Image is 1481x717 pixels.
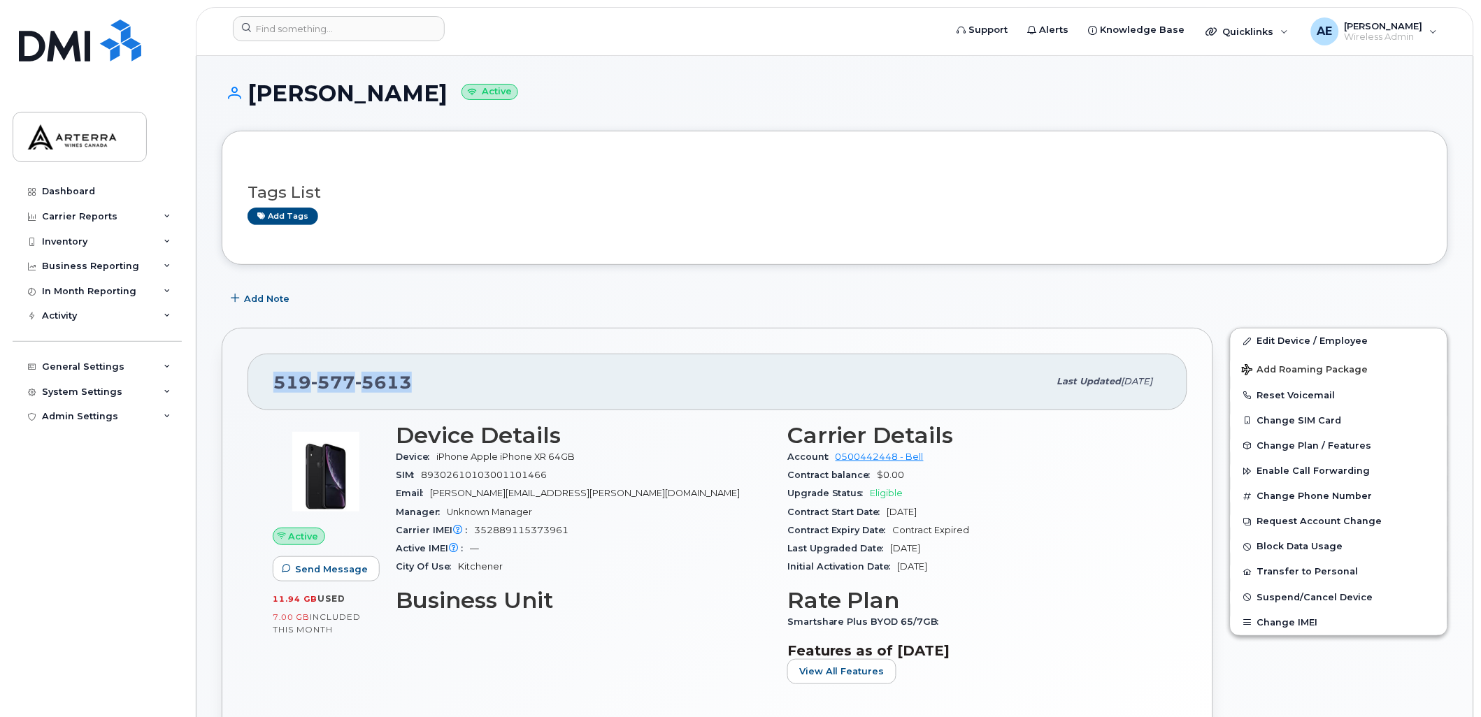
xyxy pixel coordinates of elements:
h3: Carrier Details [787,423,1162,448]
span: Active IMEI [396,543,470,553]
span: Contract balance [787,470,878,480]
span: Enable Call Forwarding [1257,466,1371,477]
h1: [PERSON_NAME] [222,81,1448,106]
span: [PERSON_NAME][EMAIL_ADDRESS][PERSON_NAME][DOMAIN_NAME] [430,488,740,498]
span: SIM [396,470,421,480]
span: 577 [311,372,355,393]
button: Suspend/Cancel Device [1231,585,1447,610]
span: [DATE] [898,561,928,572]
span: Last updated [1057,376,1122,386]
span: Send Message [295,563,368,576]
h3: Tags List [248,184,1422,201]
span: Contract Start Date [787,507,887,517]
button: Enable Call Forwarding [1231,458,1447,484]
span: Unknown Manager [447,507,532,517]
h3: Device Details [396,423,771,448]
button: Add Roaming Package [1231,354,1447,383]
h3: Rate Plan [787,588,1162,613]
button: Request Account Change [1231,509,1447,534]
a: Add tags [248,208,318,225]
span: 519 [273,372,412,393]
span: Account [787,451,836,462]
span: 5613 [355,372,412,393]
button: Change Plan / Features [1231,433,1447,458]
a: 0500442448 - Bell [836,451,924,462]
span: included this month [273,611,361,635]
span: Active [289,530,319,543]
button: Transfer to Personal [1231,559,1447,584]
span: [DATE] [887,507,917,517]
span: Upgrade Status [787,488,871,498]
span: Contract Expiry Date [787,525,893,535]
span: Carrier IMEI [396,525,474,535]
button: Change IMEI [1231,610,1447,635]
h3: Features as of [DATE] [787,642,1162,659]
span: used [317,593,345,604]
span: 7.00 GB [273,612,310,622]
span: Suspend/Cancel Device [1257,592,1373,602]
button: Block Data Usage [1231,534,1447,559]
span: Add Roaming Package [1242,364,1368,377]
small: Active [462,84,518,100]
a: Edit Device / Employee [1231,328,1447,354]
span: Manager [396,507,447,517]
button: Change Phone Number [1231,484,1447,509]
button: Add Note [222,286,301,311]
h3: Business Unit [396,588,771,613]
span: 352889115373961 [474,525,568,535]
span: Smartshare Plus BYOD 65/7GB [787,616,946,627]
span: View All Features [799,665,885,678]
span: [DATE] [1122,376,1153,386]
span: Change Plan / Features [1257,440,1372,451]
span: [DATE] [891,543,921,553]
span: Contract Expired [893,525,970,535]
span: Device [396,451,436,462]
span: Email [396,488,430,498]
span: City Of Use [396,561,458,572]
button: Change SIM Card [1231,408,1447,433]
span: Last Upgraded Date [787,543,891,553]
span: $0.00 [878,470,905,480]
button: View All Features [787,659,896,684]
span: Eligible [871,488,903,498]
span: iPhone Apple iPhone XR 64GB [436,451,575,462]
span: Add Note [244,292,289,305]
span: Kitchener [458,561,503,572]
span: 89302610103001101466 [421,470,547,480]
span: 11.94 GB [273,594,317,604]
button: Reset Voicemail [1231,383,1447,408]
button: Send Message [273,556,380,581]
span: Initial Activation Date [787,561,898,572]
span: — [470,543,479,553]
img: image20231002-3703462-1qb80zy.jpeg [284,430,368,514]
